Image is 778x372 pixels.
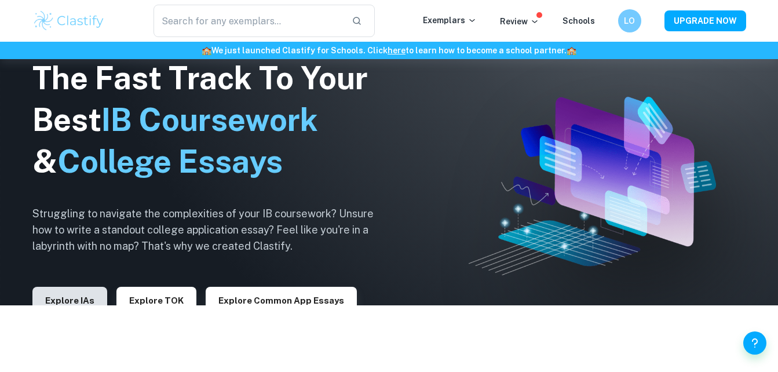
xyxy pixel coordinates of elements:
img: Clastify hero [469,97,715,275]
span: 🏫 [202,46,211,55]
button: LO [618,9,641,32]
h1: The Fast Track To Your Best & [32,57,392,183]
a: Explore IAs [32,294,107,305]
a: Explore Common App essays [206,294,357,305]
h6: We just launched Clastify for Schools. Click to learn how to become a school partner. [2,44,776,57]
button: UPGRADE NOW [664,10,746,31]
p: Review [500,15,539,28]
span: IB Coursework [101,101,318,138]
img: Clastify logo [32,9,106,32]
p: Exemplars [423,14,477,27]
span: 🏫 [567,46,576,55]
span: College Essays [57,143,283,180]
h6: LO [623,14,636,27]
button: Explore IAs [32,287,107,315]
a: Schools [563,16,595,25]
h6: Struggling to navigate the complexities of your IB coursework? Unsure how to write a standout col... [32,206,392,254]
button: Help and Feedback [743,331,766,355]
button: Explore TOK [116,287,196,315]
input: Search for any exemplars... [154,5,343,37]
a: here [388,46,406,55]
a: Explore TOK [116,294,196,305]
button: Explore Common App essays [206,287,357,315]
